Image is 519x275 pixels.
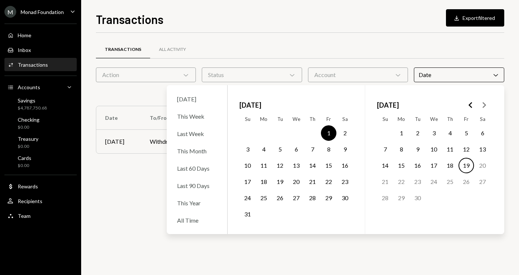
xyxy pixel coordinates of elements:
span: [DATE] [377,97,399,113]
button: Saturday, August 23rd, 2025 [337,174,353,189]
h1: Transactions [96,12,163,27]
a: Recipients [4,194,77,208]
button: Thursday, August 21st, 2025 [305,174,320,189]
button: Go to the Next Month [477,98,491,112]
th: Sunday [239,113,256,125]
a: All Activity [150,40,195,59]
button: Tuesday, September 9th, 2025 [410,142,425,157]
div: Home [18,32,31,38]
div: Last 90 Days [173,178,221,194]
button: Monday, August 4th, 2025 [256,142,271,157]
button: Sunday, August 24th, 2025 [240,190,255,206]
button: Thursday, August 14th, 2025 [305,158,320,173]
div: Status [202,67,302,82]
div: Date [414,67,504,82]
button: Tuesday, September 30th, 2025 [410,190,425,206]
button: Sunday, August 17th, 2025 [240,174,255,189]
button: Friday, August 8th, 2025 [321,142,336,157]
table: August 2025 [239,113,353,222]
button: Wednesday, August 27th, 2025 [288,190,304,206]
th: To/From [141,106,260,130]
button: Thursday, August 28th, 2025 [305,190,320,206]
div: Monad Foundation [21,9,64,15]
div: This Year [173,195,221,211]
button: Tuesday, August 5th, 2025 [272,142,288,157]
button: Saturday, August 30th, 2025 [337,190,353,206]
th: Wednesday [426,113,442,125]
button: Thursday, September 18th, 2025 [442,158,458,173]
div: $0.00 [18,124,39,130]
div: $0.00 [18,143,38,150]
button: Today, Friday, September 19th, 2025 [459,158,474,173]
div: All Time [173,212,221,228]
div: Account [308,67,408,82]
button: Sunday, September 7th, 2025 [377,142,393,157]
th: Monday [256,113,272,125]
th: Thursday [442,113,458,125]
div: Inbox [18,47,31,53]
button: Sunday, August 10th, 2025 [240,158,255,173]
div: M [4,6,16,18]
th: Sunday [377,113,393,125]
button: Monday, August 11th, 2025 [256,158,271,173]
button: Tuesday, September 2nd, 2025 [410,125,425,141]
button: Saturday, September 27th, 2025 [475,174,490,189]
button: Tuesday, September 16th, 2025 [410,158,425,173]
button: Tuesday, August 19th, 2025 [272,174,288,189]
button: Wednesday, September 17th, 2025 [426,158,442,173]
div: Accounts [18,84,40,90]
button: Monday, September 15th, 2025 [394,158,409,173]
div: Savings [18,97,47,104]
button: Tuesday, August 12th, 2025 [272,158,288,173]
button: Monday, August 25th, 2025 [256,190,271,206]
div: Checking [18,116,39,123]
div: Team [18,213,31,219]
a: Team [4,209,77,222]
th: Thursday [304,113,321,125]
button: Thursday, September 4th, 2025 [442,125,458,141]
a: Accounts [4,80,77,94]
th: Saturday [337,113,353,125]
button: Saturday, September 20th, 2025 [475,158,490,173]
button: Tuesday, August 26th, 2025 [272,190,288,206]
button: Wednesday, August 20th, 2025 [288,174,304,189]
button: Wednesday, September 24th, 2025 [426,174,442,189]
th: Wednesday [288,113,304,125]
button: Go to the Previous Month [464,98,477,112]
button: Friday, September 5th, 2025 [459,125,474,141]
button: Wednesday, August 13th, 2025 [288,158,304,173]
button: Saturday, August 16th, 2025 [337,158,353,173]
button: Sunday, September 28th, 2025 [377,190,393,206]
div: Transactions [18,62,48,68]
button: Saturday, August 9th, 2025 [337,142,353,157]
button: Sunday, August 3rd, 2025 [240,142,255,157]
button: Sunday, September 14th, 2025 [377,158,393,173]
button: Friday, August 29th, 2025 [321,190,336,206]
th: Tuesday [272,113,288,125]
div: Recipients [18,198,42,204]
a: Checking$0.00 [4,114,77,132]
button: Monday, August 18th, 2025 [256,174,271,189]
button: Friday, August 1st, 2025, selected [321,125,336,141]
a: Home [4,28,77,42]
a: Rewards [4,180,77,193]
a: Savings$4,787,750.68 [4,95,77,113]
button: Thursday, September 11th, 2025 [442,142,458,157]
button: Sunday, August 31st, 2025 [240,206,255,222]
button: Thursday, September 25th, 2025 [442,174,458,189]
div: [DATE] [173,91,221,107]
div: All Activity [159,46,186,53]
th: Date [96,106,141,130]
button: Saturday, September 13th, 2025 [475,142,490,157]
button: Friday, September 26th, 2025 [459,174,474,189]
button: Friday, August 15th, 2025 [321,158,336,173]
button: Monday, September 22nd, 2025 [394,174,409,189]
div: This Week [173,108,221,124]
a: Transactions [96,40,150,59]
div: Last 60 Days [173,160,221,176]
th: Monday [393,113,409,125]
a: Inbox [4,43,77,56]
span: [DATE] [239,97,261,113]
button: Saturday, August 2nd, 2025 [337,125,353,141]
button: Monday, September 29th, 2025 [394,190,409,206]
